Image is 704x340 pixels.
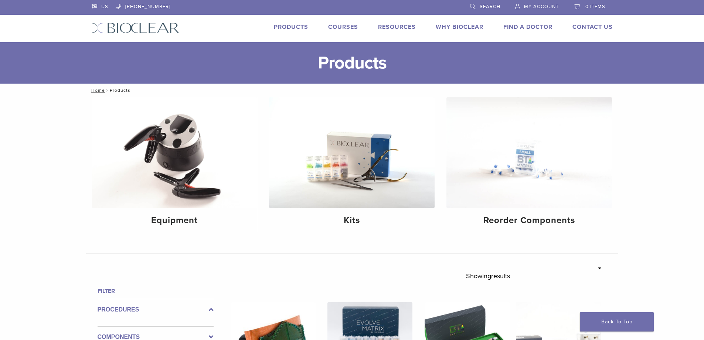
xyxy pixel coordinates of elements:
img: Equipment [92,97,258,208]
a: Home [89,88,105,93]
a: Find A Doctor [503,23,552,31]
a: Resources [378,23,416,31]
p: Showing results [466,268,510,284]
span: Search [480,4,500,10]
a: Contact Us [572,23,613,31]
span: 0 items [585,4,605,10]
img: Kits [269,97,435,208]
a: Equipment [92,97,258,232]
nav: Products [86,84,618,97]
img: Bioclear [92,23,179,33]
span: My Account [524,4,559,10]
a: Back To Top [580,312,654,331]
h4: Reorder Components [452,214,606,227]
img: Reorder Components [446,97,612,208]
a: Why Bioclear [436,23,483,31]
h4: Equipment [98,214,252,227]
a: Products [274,23,308,31]
label: Procedures [98,305,214,314]
h4: Filter [98,287,214,296]
a: Kits [269,97,435,232]
h4: Kits [275,214,429,227]
a: Reorder Components [446,97,612,232]
span: / [105,88,110,92]
a: Courses [328,23,358,31]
